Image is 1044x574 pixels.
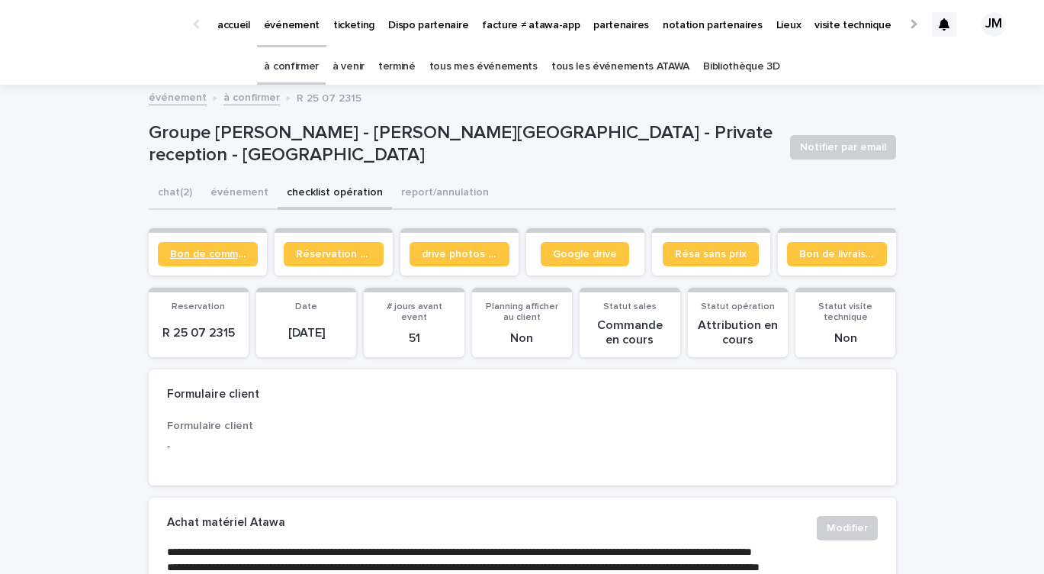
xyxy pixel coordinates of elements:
p: Non [805,331,886,346]
a: à venir [332,49,365,85]
p: R 25 07 2315 [158,326,239,340]
span: Modifier [827,521,868,536]
p: R 25 07 2315 [297,89,361,105]
a: à confirmer [223,88,280,105]
a: Bibliothèque 3D [703,49,779,85]
a: événement [149,88,207,105]
span: Reservation [172,302,225,311]
button: report/annulation [392,178,498,210]
span: Statut sales [603,302,657,311]
p: 51 [373,331,455,346]
a: drive photos coordinateur [410,242,509,266]
a: à confirmer [264,49,319,85]
p: [DATE] [265,326,347,340]
p: Attribution en cours [697,318,779,347]
a: Résa sans prix [663,242,759,266]
span: Statut visite technique [818,302,872,322]
a: Réservation client [284,242,384,266]
h2: Achat matériel Atawa [167,516,285,530]
span: Statut opération [701,302,775,311]
span: drive photos coordinateur [422,249,497,260]
p: Groupe [PERSON_NAME] - [PERSON_NAME][GEOGRAPHIC_DATA] - Private reception - [GEOGRAPHIC_DATA] [149,122,778,166]
span: Réservation client [296,249,371,260]
span: Date [295,302,317,311]
a: Bon de livraison [787,242,887,266]
span: Planning afficher au client [486,302,558,322]
button: chat (2) [149,178,201,210]
p: Non [481,331,563,346]
span: Google drive [553,249,617,260]
button: Notifier par email [790,135,896,160]
p: Commande en cours [589,318,670,347]
span: Bon de livraison [799,249,875,260]
p: - [167,439,392,455]
a: tous mes événements [429,49,538,85]
button: Modifier [817,516,878,540]
a: tous les événements ATAWA [551,49,689,85]
h2: Formulaire client [167,388,259,401]
button: checklist opération [278,178,392,210]
a: Google drive [541,242,629,266]
span: Notifier par email [800,140,886,155]
span: Résa sans prix [675,249,747,260]
a: Bon de commande [158,242,258,266]
img: Ls34BcGeRexTGTNfXpUC [31,9,178,40]
span: # jours avant event [387,302,442,322]
button: événement [201,178,278,210]
span: Formulaire client [167,421,253,431]
span: Bon de commande [170,249,246,260]
a: terminé [378,49,416,85]
div: JM [981,12,1006,37]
